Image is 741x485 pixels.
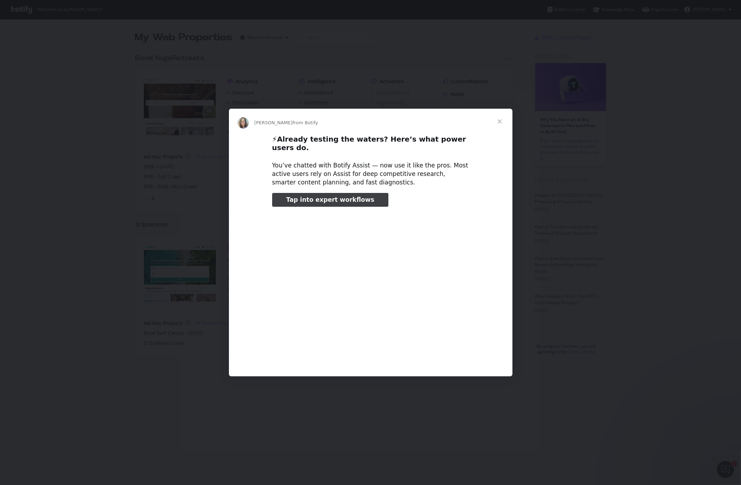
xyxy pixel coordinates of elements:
span: Close [487,109,512,134]
img: Profile image for Colleen [237,117,249,129]
a: Tap into expert workflows [272,193,388,207]
b: Already testing the waters? Here’s what power users do. [272,135,466,152]
span: from Botify [293,120,318,125]
video: Play video [223,213,518,360]
div: You’ve chatted with Botify Assist — now use it like the pros. Most active users rely on Assist fo... [272,161,469,187]
span: Tap into expert workflows [286,196,374,203]
span: [PERSON_NAME] [254,120,293,125]
h2: ⚡ [272,135,469,156]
